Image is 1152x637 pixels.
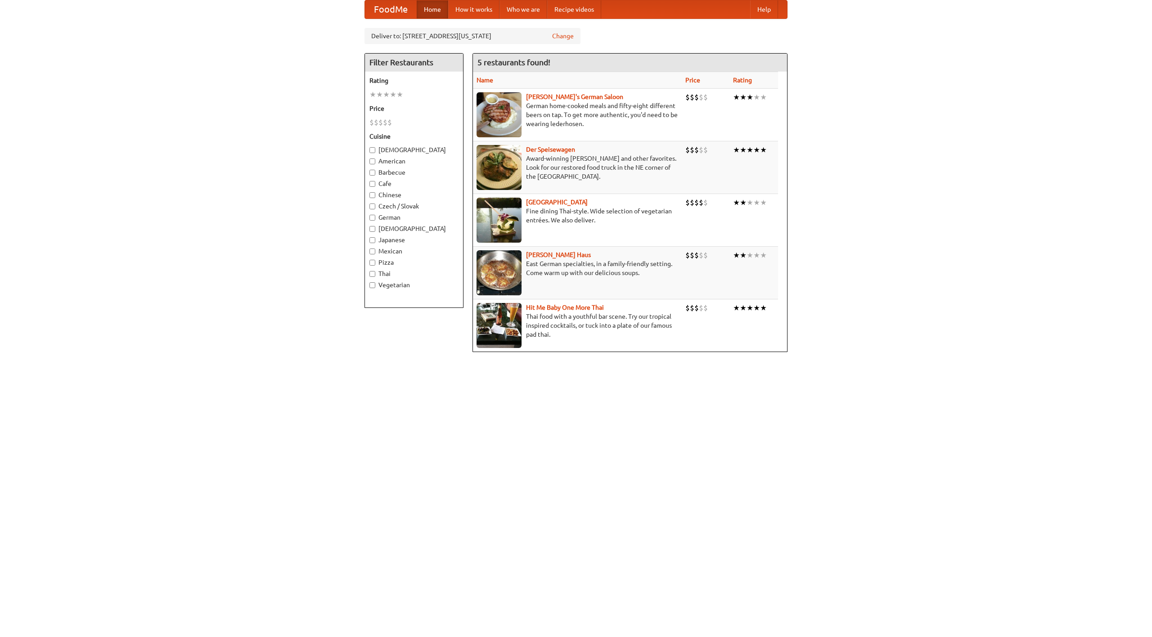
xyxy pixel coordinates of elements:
label: Japanese [369,235,459,244]
li: ★ [747,145,753,155]
li: ★ [747,303,753,313]
li: ★ [740,250,747,260]
a: Name [477,77,493,84]
h5: Cuisine [369,132,459,141]
h5: Rating [369,76,459,85]
li: $ [703,145,708,155]
li: $ [369,117,374,127]
label: Chinese [369,190,459,199]
li: ★ [396,90,403,99]
h5: Price [369,104,459,113]
li: ★ [733,92,740,102]
li: $ [699,303,703,313]
li: ★ [760,250,767,260]
input: [DEMOGRAPHIC_DATA] [369,147,375,153]
li: $ [699,145,703,155]
li: $ [703,198,708,208]
li: ★ [753,92,760,102]
label: Thai [369,269,459,278]
li: ★ [760,303,767,313]
li: ★ [733,198,740,208]
a: [PERSON_NAME] Haus [526,251,591,258]
label: [DEMOGRAPHIC_DATA] [369,145,459,154]
li: $ [699,250,703,260]
li: ★ [383,90,390,99]
li: ★ [369,90,376,99]
label: Czech / Slovak [369,202,459,211]
input: Vegetarian [369,282,375,288]
li: $ [685,145,690,155]
li: $ [690,303,694,313]
li: $ [703,250,708,260]
li: ★ [733,145,740,155]
li: $ [690,198,694,208]
li: ★ [740,198,747,208]
label: Barbecue [369,168,459,177]
label: [DEMOGRAPHIC_DATA] [369,224,459,233]
input: Pizza [369,260,375,266]
input: [DEMOGRAPHIC_DATA] [369,226,375,232]
li: ★ [733,303,740,313]
input: Thai [369,271,375,277]
img: esthers.jpg [477,92,522,137]
a: Rating [733,77,752,84]
input: Mexican [369,248,375,254]
a: Price [685,77,700,84]
a: Home [417,0,448,18]
label: Cafe [369,179,459,188]
img: satay.jpg [477,198,522,243]
div: Deliver to: [STREET_ADDRESS][US_STATE] [364,28,580,44]
li: $ [694,92,699,102]
li: ★ [747,250,753,260]
p: German home-cooked meals and fifty-eight different beers on tap. To get more authentic, you'd nee... [477,101,678,128]
li: ★ [747,198,753,208]
li: $ [699,92,703,102]
p: Award-winning [PERSON_NAME] and other favorites. Look for our restored food truck in the NE corne... [477,154,678,181]
li: ★ [390,90,396,99]
li: $ [387,117,392,127]
li: ★ [753,303,760,313]
a: [GEOGRAPHIC_DATA] [526,199,588,206]
input: American [369,158,375,164]
p: Thai food with a youthful bar scene. Try our tropical inspired cocktails, or tuck into a plate of... [477,312,678,339]
li: $ [685,250,690,260]
li: $ [694,198,699,208]
a: Der Speisewagen [526,146,575,153]
a: [PERSON_NAME]'s German Saloon [526,93,623,100]
li: $ [378,117,383,127]
a: Help [750,0,778,18]
h4: Filter Restaurants [365,54,463,72]
img: speisewagen.jpg [477,145,522,190]
ng-pluralize: 5 restaurants found! [477,58,550,67]
li: ★ [753,198,760,208]
li: ★ [740,303,747,313]
li: $ [694,303,699,313]
li: ★ [760,92,767,102]
li: ★ [760,145,767,155]
label: German [369,213,459,222]
input: Czech / Slovak [369,203,375,209]
a: Who we are [499,0,547,18]
li: $ [699,198,703,208]
a: How it works [448,0,499,18]
input: Japanese [369,237,375,243]
li: ★ [753,145,760,155]
li: $ [383,117,387,127]
input: Barbecue [369,170,375,176]
li: $ [685,198,690,208]
li: ★ [376,90,383,99]
li: $ [703,92,708,102]
li: ★ [740,145,747,155]
label: Vegetarian [369,280,459,289]
img: kohlhaus.jpg [477,250,522,295]
li: $ [694,145,699,155]
li: ★ [753,250,760,260]
a: Hit Me Baby One More Thai [526,304,604,311]
p: Fine dining Thai-style. Wide selection of vegetarian entrées. We also deliver. [477,207,678,225]
li: $ [694,250,699,260]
